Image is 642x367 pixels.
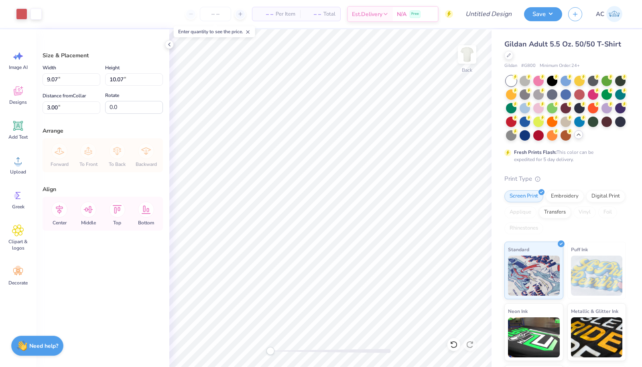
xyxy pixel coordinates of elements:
div: Align [43,185,163,194]
label: Rotate [105,91,119,100]
span: Est. Delivery [352,10,382,18]
div: This color can be expedited for 5 day delivery. [514,149,613,163]
span: # G800 [521,63,536,69]
div: Accessibility label [266,347,274,355]
span: – – [305,10,321,18]
span: Clipart & logos [5,238,31,251]
span: N/A [397,10,406,18]
span: Add Text [8,134,28,140]
span: Metallic & Glitter Ink [571,307,618,315]
div: Print Type [504,174,626,183]
input: Untitled Design [459,6,518,22]
label: Width [43,63,56,73]
span: Total [323,10,335,18]
span: Decorate [8,280,28,286]
span: Top [113,220,121,226]
span: Gildan Adult 5.5 Oz. 50/50 T-Shirt [504,39,621,49]
div: Digital Print [586,190,625,202]
img: Back [459,46,475,63]
span: Puff Ink [571,245,588,254]
span: Per Item [276,10,295,18]
div: Enter quantity to see the price. [174,26,255,37]
span: Bottom [138,220,154,226]
span: – – [257,10,273,18]
img: Metallic & Glitter Ink [571,317,623,357]
span: Minimum Order: 24 + [540,63,580,69]
a: AC [592,6,626,22]
span: Standard [508,245,529,254]
div: Applique [504,206,536,218]
div: Arrange [43,127,163,135]
input: – – [200,7,231,21]
strong: Need help? [29,342,58,350]
label: Distance from Collar [43,91,86,101]
div: Back [462,67,472,74]
div: Vinyl [573,206,596,218]
span: Image AI [9,64,28,71]
span: Designs [9,99,27,105]
span: Greek [12,204,24,210]
div: Foil [598,206,617,218]
span: Middle [81,220,96,226]
span: Free [411,11,419,17]
span: Center [53,220,67,226]
img: Alexa Camberos [606,6,622,22]
img: Neon Ink [508,317,560,357]
div: Size & Placement [43,51,163,60]
div: Rhinestones [504,222,543,234]
div: Screen Print [504,190,543,202]
span: Gildan [504,63,517,69]
span: Upload [10,169,26,175]
img: Puff Ink [571,256,623,296]
label: Height [105,63,120,73]
strong: Fresh Prints Flash: [514,149,557,155]
span: AC [596,10,604,19]
div: Embroidery [546,190,584,202]
div: Transfers [539,206,571,218]
span: Neon Ink [508,307,528,315]
button: Save [524,7,562,21]
img: Standard [508,256,560,296]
